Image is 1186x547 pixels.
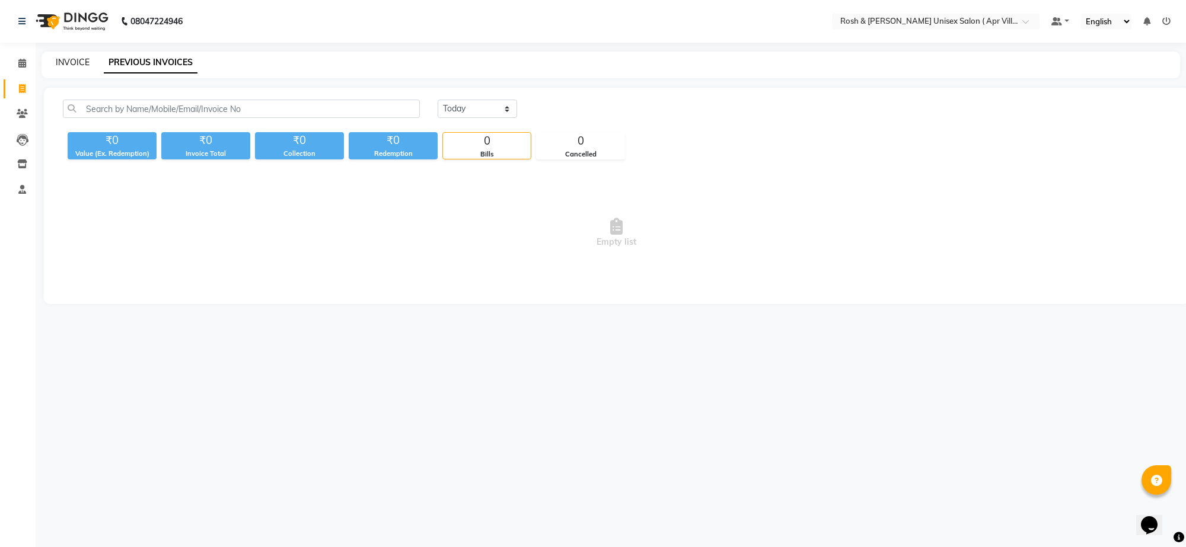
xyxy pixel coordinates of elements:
[68,149,157,159] div: Value (Ex. Redemption)
[349,149,438,159] div: Redemption
[255,149,344,159] div: Collection
[161,149,250,159] div: Invoice Total
[255,132,344,149] div: ₹0
[349,132,438,149] div: ₹0
[30,5,111,38] img: logo
[443,133,531,149] div: 0
[68,132,157,149] div: ₹0
[104,52,197,73] a: PREVIOUS INVOICES
[161,132,250,149] div: ₹0
[130,5,183,38] b: 08047224946
[56,57,90,68] a: INVOICE
[1136,500,1174,535] iframe: chat widget
[537,133,624,149] div: 0
[537,149,624,159] div: Cancelled
[63,174,1170,292] span: Empty list
[443,149,531,159] div: Bills
[63,100,420,118] input: Search by Name/Mobile/Email/Invoice No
